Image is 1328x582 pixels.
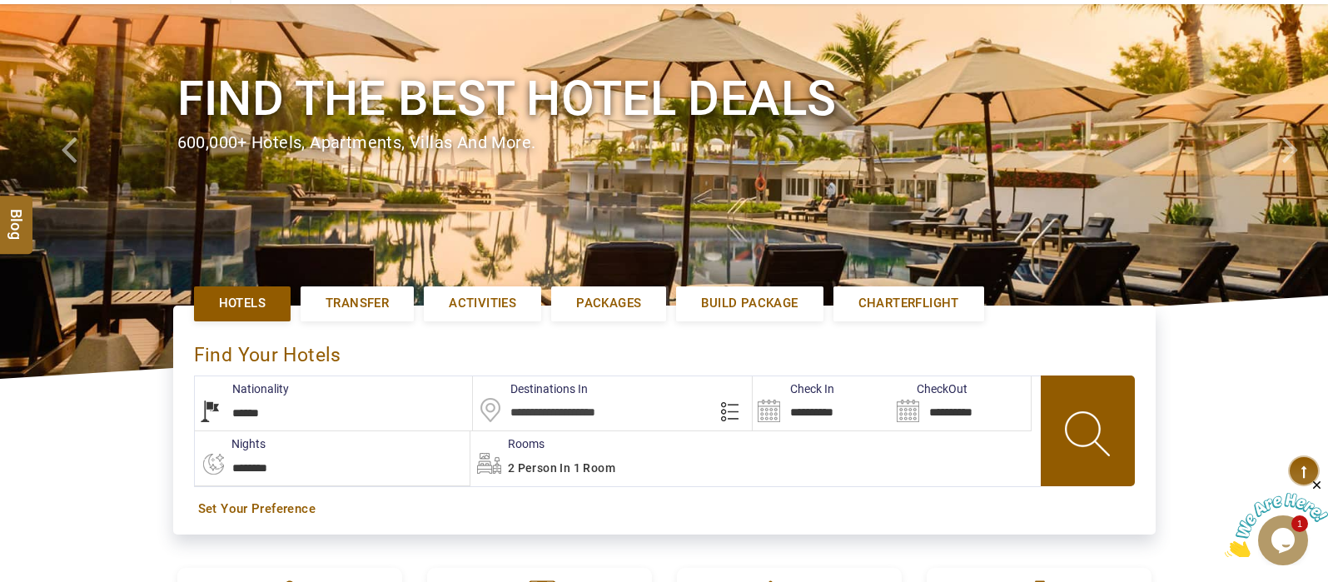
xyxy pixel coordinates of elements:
[194,326,1135,376] div: Find Your Hotels
[301,286,414,321] a: Transfer
[449,295,516,312] span: Activities
[833,286,984,321] a: Charterflight
[892,376,1031,430] input: Search
[424,286,541,321] a: Activities
[858,295,959,312] span: Charterflight
[508,461,615,475] span: 2 Person in 1 Room
[753,376,892,430] input: Search
[551,286,666,321] a: Packages
[753,381,834,397] label: Check In
[219,295,266,312] span: Hotels
[198,500,1131,518] a: Set Your Preference
[194,286,291,321] a: Hotels
[1225,478,1328,557] iframe: chat widget
[177,131,1151,155] div: 600,000+ hotels, apartments, villas and more.
[892,381,967,397] label: CheckOut
[326,295,389,312] span: Transfer
[576,295,641,312] span: Packages
[676,286,823,321] a: Build Package
[6,208,27,222] span: Blog
[701,295,798,312] span: Build Package
[177,67,1151,130] h1: Find the best hotel deals
[473,381,588,397] label: Destinations In
[194,435,266,452] label: nights
[470,435,545,452] label: Rooms
[195,381,289,397] label: Nationality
